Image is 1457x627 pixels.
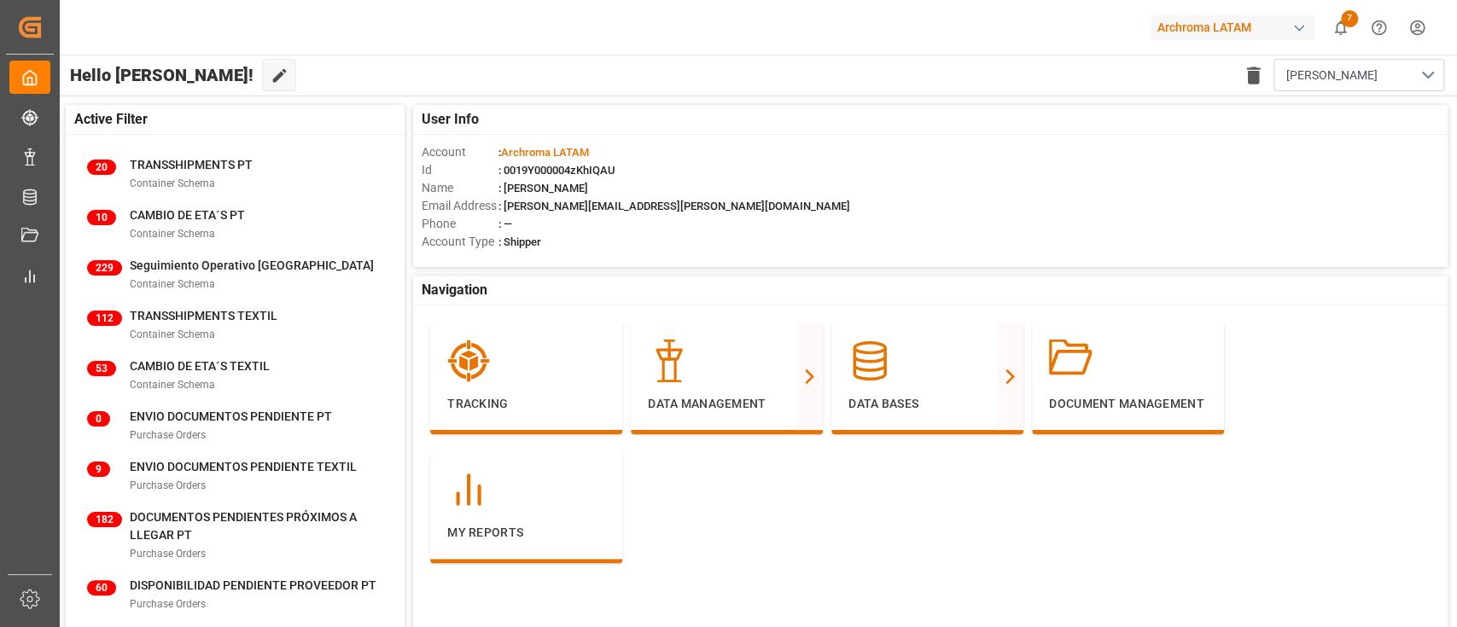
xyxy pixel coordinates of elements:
span: 112 [87,311,122,326]
span: Purchase Orders [130,429,206,441]
span: Name [422,179,498,197]
span: Email Address [422,197,498,215]
span: : [498,146,589,159]
p: Tracking [447,395,605,413]
span: : — [498,218,512,230]
span: DISPONIBILIDAD PENDIENTE PROVEEDOR PT [130,578,376,592]
span: 7 [1341,10,1358,27]
span: Active Filter [74,109,148,130]
span: 60 [87,580,116,595]
span: CAMBIO DE ETA´S PT [130,208,245,222]
p: Data Management [648,395,806,413]
span: 53 [87,361,116,376]
p: Document Management [1049,395,1207,413]
a: 229Seguimiento Operativo [GEOGRAPHIC_DATA]Container Schema [87,257,383,293]
a: 9ENVIO DOCUMENTOS PENDIENTE TEXTILPurchase Orders [87,458,383,494]
span: Archroma LATAM [501,146,589,159]
p: My Reports [447,524,605,542]
span: Id [422,161,498,179]
span: Account Type [422,233,498,251]
span: 182 [87,512,122,527]
a: 182DOCUMENTOS PENDIENTES PRÓXIMOS A LLEGAR PTPurchase Orders [87,508,383,562]
span: Navigation [422,280,487,300]
span: Seguimiento Operativo [GEOGRAPHIC_DATA] [130,258,374,272]
button: open menu [1273,59,1444,91]
a: 53CAMBIO DE ETA´S TEXTILContainer Schema [87,357,383,393]
span: : Shipper [498,235,541,248]
span: 229 [87,260,122,276]
span: Purchase Orders [130,548,206,560]
a: 10CAMBIO DE ETA´S PTContainer Schema [87,206,383,242]
span: Container Schema [130,228,215,240]
span: TRANSSHIPMENTS TEXTIL [130,309,277,322]
span: Hello [PERSON_NAME]! [70,59,254,91]
p: Data Bases [848,395,1006,413]
span: Phone [422,215,498,233]
span: CAMBIO DE ETA´S TEXTIL [130,359,270,373]
span: Purchase Orders [130,598,206,610]
span: Purchase Orders [130,479,206,491]
div: Archroma LATAM [1151,15,1314,40]
span: : [PERSON_NAME] [498,182,588,194]
span: Container Schema [130,278,215,290]
a: 112TRANSSHIPMENTS TEXTILContainer Schema [87,307,383,343]
span: : 0019Y000004zKhIQAU [498,164,615,177]
a: 0ENVIO DOCUMENTOS PENDIENTE PTPurchase Orders [87,408,383,444]
span: : [PERSON_NAME][EMAIL_ADDRESS][PERSON_NAME][DOMAIN_NAME] [498,200,850,212]
span: 20 [87,160,116,175]
span: 9 [87,462,110,477]
button: Help Center [1360,9,1398,47]
span: 10 [87,210,116,225]
span: Account [422,143,498,161]
span: DOCUMENTOS PENDIENTES PRÓXIMOS A LLEGAR PT [130,510,357,542]
span: Container Schema [130,328,215,340]
span: [PERSON_NAME] [1286,67,1378,84]
button: Archroma LATAM [1151,11,1321,44]
span: ENVIO DOCUMENTOS PENDIENTE PT [130,409,332,423]
button: show 7 new notifications [1321,9,1360,47]
a: 60DISPONIBILIDAD PENDIENTE PROVEEDOR PTPurchase Orders [87,577,383,612]
a: 20TRANSSHIPMENTS PTContainer Schema [87,156,383,192]
span: Container Schema [130,379,215,391]
span: User Info [422,109,479,130]
span: TRANSSHIPMENTS PT [130,158,253,171]
span: Container Schema [130,177,215,189]
span: ENVIO DOCUMENTOS PENDIENTE TEXTIL [130,460,357,473]
span: 0 [87,411,110,427]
